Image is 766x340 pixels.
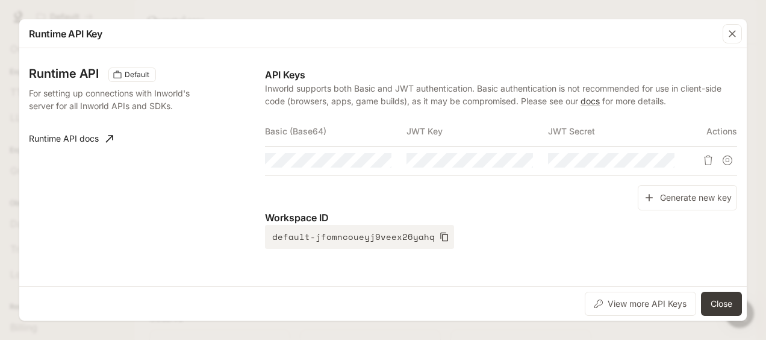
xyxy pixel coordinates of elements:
button: View more API Keys [585,292,696,316]
p: Inworld supports both Basic and JWT authentication. Basic authentication is not recommended for u... [265,82,737,107]
button: Delete API key [699,151,718,170]
div: These keys will apply to your current workspace only [108,68,156,82]
h3: Runtime API [29,68,99,80]
span: Default [120,69,154,80]
th: JWT Secret [548,117,690,146]
button: Generate new key [638,185,737,211]
th: Actions [690,117,737,146]
button: Suspend API key [718,151,737,170]
button: Close [701,292,742,316]
th: Basic (Base64) [265,117,406,146]
th: JWT Key [406,117,548,146]
a: Runtime API docs [24,127,118,151]
p: Workspace ID [265,210,737,225]
a: docs [581,96,600,106]
p: For setting up connections with Inworld's server for all Inworld APIs and SDKs. [29,87,199,112]
p: API Keys [265,68,737,82]
button: default-jfomncoueyj9veex26yahq [265,225,454,249]
p: Runtime API Key [29,27,102,41]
